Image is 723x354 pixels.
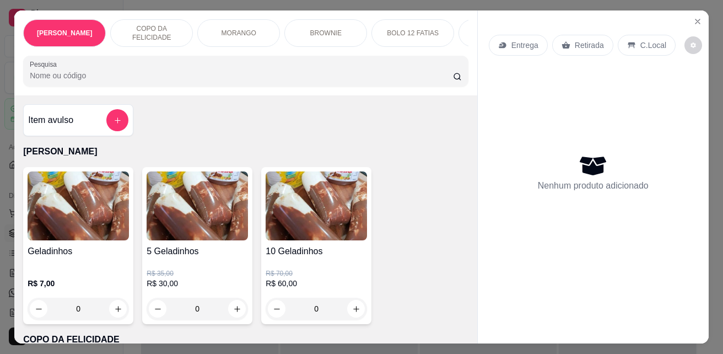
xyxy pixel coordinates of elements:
p: R$ 7,00 [28,278,129,289]
button: decrease-product-quantity [268,300,285,318]
p: MORANGO [222,29,256,37]
button: increase-product-quantity [347,300,365,318]
button: Close [689,13,706,30]
button: increase-product-quantity [109,300,127,318]
button: increase-product-quantity [228,300,246,318]
h4: 10 Geladinhos [266,245,367,258]
img: product-image [147,171,248,240]
h4: Item avulso [28,114,73,127]
button: decrease-product-quantity [149,300,166,318]
p: R$ 35,00 [147,269,248,278]
p: Retirada [575,40,604,51]
button: decrease-product-quantity [30,300,47,318]
button: decrease-product-quantity [684,36,702,54]
p: [PERSON_NAME] [23,145,468,158]
button: add-separate-item [106,109,128,131]
p: Nenhum produto adicionado [538,179,649,192]
p: Entrega [511,40,538,51]
p: Copo da Felicidade Salgado [468,24,532,42]
p: BROWNIE [310,29,342,37]
p: BOLO 12 FATIAS [387,29,439,37]
p: R$ 60,00 [266,278,367,289]
h4: Geladinhos [28,245,129,258]
img: product-image [266,171,367,240]
p: R$ 30,00 [147,278,248,289]
h4: 5 Geladinhos [147,245,248,258]
p: COPO DA FELICIDADE [23,333,468,346]
p: COPO DA FELICIDADE [120,24,184,42]
input: Pesquisa [30,70,453,81]
p: R$ 70,00 [266,269,367,278]
p: C.Local [640,40,666,51]
img: product-image [28,171,129,240]
label: Pesquisa [30,60,61,69]
p: [PERSON_NAME] [37,29,93,37]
